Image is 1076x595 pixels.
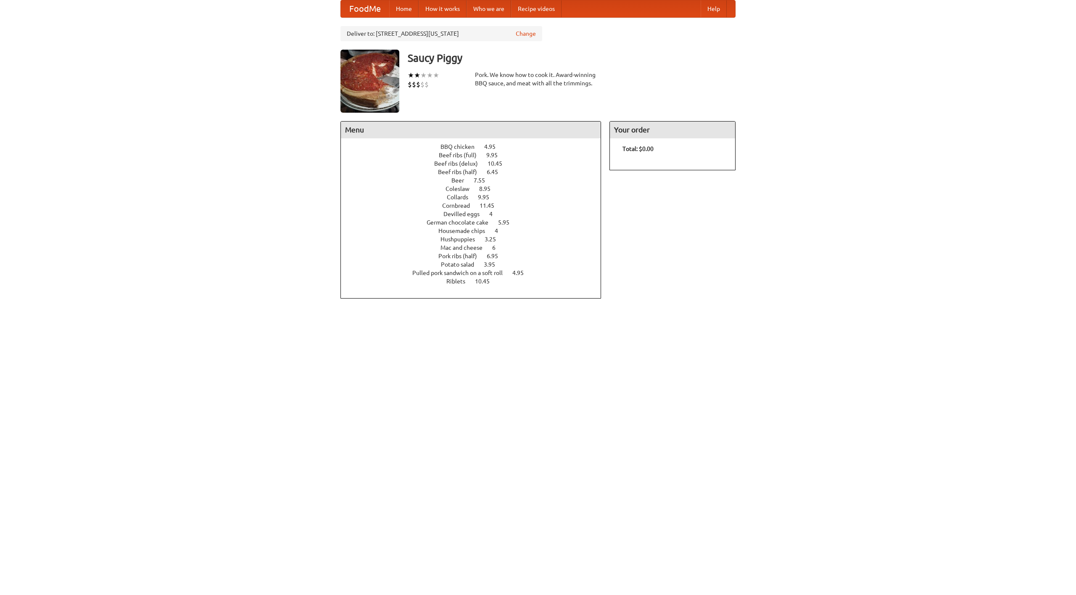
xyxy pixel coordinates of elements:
span: Housemade chips [438,227,493,234]
span: 4.95 [512,270,532,276]
h3: Saucy Piggy [408,50,736,66]
span: 10.45 [475,278,498,285]
li: ★ [420,71,427,80]
a: How it works [419,0,467,17]
a: Pulled pork sandwich on a soft roll 4.95 [412,270,539,276]
span: Riblets [446,278,474,285]
a: Beef ribs (half) 6.45 [438,169,514,175]
span: Beer [451,177,472,184]
span: 5.95 [498,219,518,226]
li: ★ [427,71,433,80]
span: Beef ribs (delux) [434,160,486,167]
li: $ [412,80,416,89]
li: $ [420,80,425,89]
div: Deliver to: [STREET_ADDRESS][US_STATE] [340,26,542,41]
span: Devilled eggs [443,211,488,217]
span: Collards [447,194,477,201]
div: Pork. We know how to cook it. Award-winning BBQ sauce, and meat with all the trimmings. [475,71,601,87]
a: Devilled eggs 4 [443,211,508,217]
li: $ [408,80,412,89]
a: BBQ chicken 4.95 [440,143,511,150]
a: Pork ribs (half) 6.95 [438,253,514,259]
li: ★ [433,71,439,80]
span: Hushpuppies [440,236,483,243]
li: ★ [414,71,420,80]
li: ★ [408,71,414,80]
a: Collards 9.95 [447,194,505,201]
span: Pork ribs (half) [438,253,485,259]
span: BBQ chicken [440,143,483,150]
a: Change [516,29,536,38]
span: 4.95 [484,143,504,150]
a: Beef ribs (full) 9.95 [439,152,513,159]
a: Beef ribs (delux) 10.45 [434,160,518,167]
a: FoodMe [341,0,389,17]
a: Potato salad 3.95 [441,261,511,268]
span: Cornbread [442,202,478,209]
span: 3.25 [485,236,504,243]
span: 3.95 [484,261,504,268]
li: $ [416,80,420,89]
a: Help [701,0,727,17]
h4: Your order [610,122,735,138]
span: Beef ribs (full) [439,152,485,159]
span: Mac and cheese [440,244,491,251]
a: Who we are [467,0,511,17]
span: 4 [489,211,501,217]
span: German chocolate cake [427,219,497,226]
span: 9.95 [478,194,498,201]
a: Cornbread 11.45 [442,202,510,209]
li: $ [425,80,429,89]
a: Coleslaw 8.95 [446,185,506,192]
a: Housemade chips 4 [438,227,514,234]
h4: Menu [341,122,601,138]
a: Beer 7.55 [451,177,501,184]
span: 7.55 [474,177,493,184]
span: Coleslaw [446,185,478,192]
a: German chocolate cake 5.95 [427,219,525,226]
a: Home [389,0,419,17]
a: Recipe videos [511,0,562,17]
a: Hushpuppies 3.25 [440,236,512,243]
span: 9.95 [486,152,506,159]
span: 10.45 [488,160,511,167]
a: Riblets 10.45 [446,278,505,285]
a: Mac and cheese 6 [440,244,511,251]
span: 6 [492,244,504,251]
span: 6.45 [487,169,506,175]
b: Total: $0.00 [622,145,654,152]
span: 8.95 [479,185,499,192]
span: Beef ribs (half) [438,169,485,175]
span: 4 [495,227,506,234]
span: Pulled pork sandwich on a soft roll [412,270,511,276]
span: Potato salad [441,261,483,268]
img: angular.jpg [340,50,399,113]
span: 11.45 [480,202,503,209]
span: 6.95 [487,253,506,259]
